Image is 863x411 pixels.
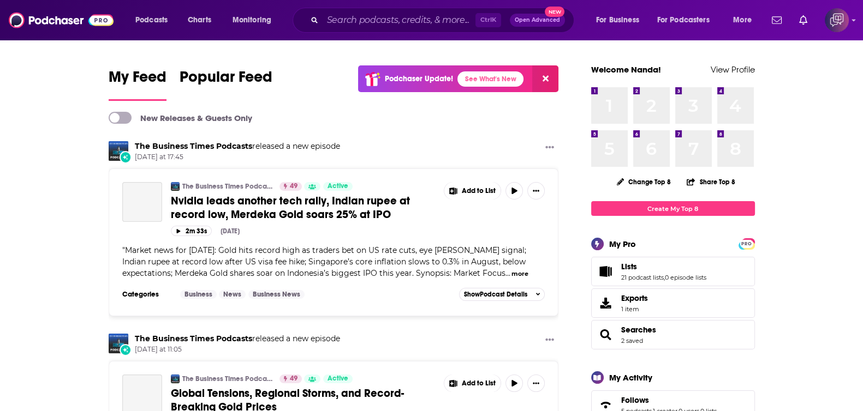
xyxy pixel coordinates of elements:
a: Popular Feed [180,68,272,101]
a: The Business Times Podcasts [182,374,272,383]
div: My Pro [609,239,636,249]
img: The Business Times Podcasts [171,374,180,383]
span: Nvidia leads another tech rally, Indian rupee at record low, Merdeka Gold soars 25% at IPO [171,194,410,221]
img: The Business Times Podcasts [109,334,128,353]
a: Business [180,290,217,299]
a: Charts [181,11,218,29]
span: Follows [621,395,649,405]
span: For Podcasters [657,13,710,28]
button: Show More Button [444,182,501,200]
div: Search podcasts, credits, & more... [303,8,585,33]
span: Logged in as corioliscompany [825,8,849,32]
a: 21 podcast lists [621,274,664,281]
a: Nvidia leads another tech rally, Indian rupee at record low, Merdeka Gold soars 25% at IPO [122,182,162,222]
a: Lists [621,262,706,271]
h3: released a new episode [135,334,340,344]
button: open menu [225,11,285,29]
img: User Profile [825,8,849,32]
span: [DATE] at 17:45 [135,153,340,162]
button: Show More Button [527,182,545,200]
button: Change Top 8 [610,175,678,189]
span: " [122,245,526,278]
div: New Episode [120,151,132,163]
img: The Business Times Podcasts [171,182,180,191]
span: 1 item [621,305,648,313]
div: [DATE] [221,227,240,235]
p: Podchaser Update! [385,74,453,83]
a: The Business Times Podcasts [182,182,272,191]
input: Search podcasts, credits, & more... [323,11,475,29]
span: Add to List [462,379,496,388]
button: open menu [725,11,765,29]
a: 49 [279,182,302,191]
button: open menu [588,11,653,29]
button: Open AdvancedNew [510,14,565,27]
span: Ctrl K [475,13,501,27]
button: ShowPodcast Details [459,288,545,301]
a: Searches [621,325,656,335]
a: Business News [248,290,305,299]
span: Exports [621,293,648,303]
span: Exports [595,295,617,311]
span: Podcasts [135,13,168,28]
button: Share Top 8 [686,171,735,192]
span: Add to List [462,187,496,195]
button: Show profile menu [825,8,849,32]
span: ... [505,268,510,278]
a: Searches [595,327,617,342]
a: The Business Times Podcasts [135,334,252,343]
span: My Feed [109,68,166,93]
button: Show More Button [527,374,545,392]
span: Lists [591,257,755,286]
span: Searches [591,320,755,349]
span: Market news for [DATE]: Gold hits record high as traders bet on US rate cuts, eye [PERSON_NAME] s... [122,245,526,278]
a: PRO [740,239,753,247]
a: Show notifications dropdown [767,11,786,29]
button: Show More Button [541,141,558,155]
button: open menu [650,11,725,29]
span: [DATE] at 11:05 [135,345,340,354]
button: Show More Button [541,334,558,347]
a: Nvidia leads another tech rally, Indian rupee at record low, Merdeka Gold soars 25% at IPO [171,194,436,221]
a: The Business Times Podcasts [135,141,252,151]
a: See What's New [457,71,523,87]
a: Active [323,182,353,191]
span: 49 [290,373,297,384]
a: News [219,290,246,299]
span: Monitoring [233,13,271,28]
a: Exports [591,288,755,318]
a: 0 episode lists [665,274,706,281]
span: Active [328,373,348,384]
span: Show Podcast Details [464,291,527,298]
a: Create My Top 8 [591,201,755,216]
h3: released a new episode [135,141,340,152]
span: Active [328,181,348,192]
img: The Business Times Podcasts [109,141,128,161]
a: View Profile [711,64,755,75]
span: For Business [596,13,639,28]
span: New [545,7,564,17]
a: Lists [595,264,617,279]
button: open menu [128,11,182,29]
div: New Episode [120,344,132,356]
span: 49 [290,181,297,192]
a: Welcome Nanda! [591,64,661,75]
span: More [733,13,752,28]
span: Popular Feed [180,68,272,93]
div: My Activity [609,372,652,383]
a: Show notifications dropdown [795,11,812,29]
span: , [664,274,665,281]
a: 49 [279,374,302,383]
span: Open Advanced [515,17,560,23]
a: 2 saved [621,337,643,344]
span: Lists [621,262,637,271]
button: 2m 33s [171,226,212,236]
a: Follows [621,395,717,405]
